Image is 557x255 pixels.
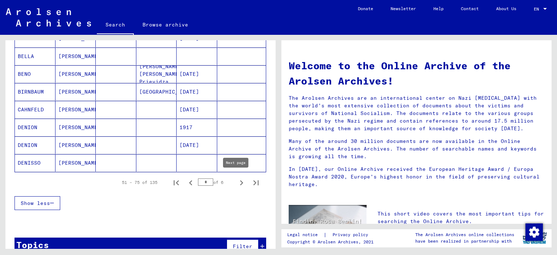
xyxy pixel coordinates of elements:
[234,175,249,190] button: Next page
[55,154,96,172] mat-cell: [PERSON_NAME]
[169,175,183,190] button: First page
[16,238,49,251] div: Topics
[525,223,542,240] div: Change consent
[15,101,55,118] mat-cell: CAHNFELD
[249,175,263,190] button: Last page
[55,136,96,154] mat-cell: [PERSON_NAME]
[287,231,323,239] a: Legal notice
[233,243,252,250] span: Filter
[534,7,542,12] span: EN
[134,16,197,33] a: Browse archive
[521,229,548,247] img: yv_logo.png
[97,16,134,35] a: Search
[289,165,544,188] p: In [DATE], our Online Archive received the European Heritage Award / Europa Nostra Award 2020, Eu...
[6,8,91,26] img: Arolsen_neg.svg
[525,223,543,241] img: Change consent
[15,154,55,172] mat-cell: DENISSO
[183,175,198,190] button: Previous page
[289,205,367,247] img: video.jpg
[177,136,217,154] mat-cell: [DATE]
[122,179,157,186] div: 51 – 75 of 135
[289,94,544,132] p: The Arolsen Archives are an international center on Nazi [MEDICAL_DATA] with the world’s most ext...
[377,210,544,225] p: This short video covers the most important tips for searching the Online Archive.
[55,83,96,100] mat-cell: [PERSON_NAME]
[327,231,377,239] a: Privacy policy
[415,238,514,244] p: have been realized in partnership with
[15,119,55,136] mat-cell: DENION
[15,196,60,210] button: Show less
[177,101,217,118] mat-cell: [DATE]
[289,58,544,89] h1: Welcome to the Online Archive of the Arolsen Archives!
[198,179,234,186] div: of 6
[177,83,217,100] mat-cell: [DATE]
[177,65,217,83] mat-cell: [DATE]
[55,48,96,65] mat-cell: [PERSON_NAME]
[415,231,514,238] p: The Arolsen Archives online collections
[15,48,55,65] mat-cell: BELLA
[227,239,259,253] button: Filter
[15,136,55,154] mat-cell: DENION
[287,231,377,239] div: |
[55,119,96,136] mat-cell: [PERSON_NAME]
[21,200,50,206] span: Show less
[177,119,217,136] mat-cell: 1917
[289,137,544,160] p: Many of the around 30 million documents are now available in the Online Archive of the Arolsen Ar...
[136,83,177,100] mat-cell: [GEOGRAPHIC_DATA]
[55,65,96,83] mat-cell: [PERSON_NAME]
[287,239,377,245] p: Copyright © Arolsen Archives, 2021
[15,65,55,83] mat-cell: BENO
[136,65,177,83] mat-cell: [PERSON_NAME] [PERSON_NAME] Prievidza
[15,83,55,100] mat-cell: BIRNBAUM
[55,101,96,118] mat-cell: [PERSON_NAME]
